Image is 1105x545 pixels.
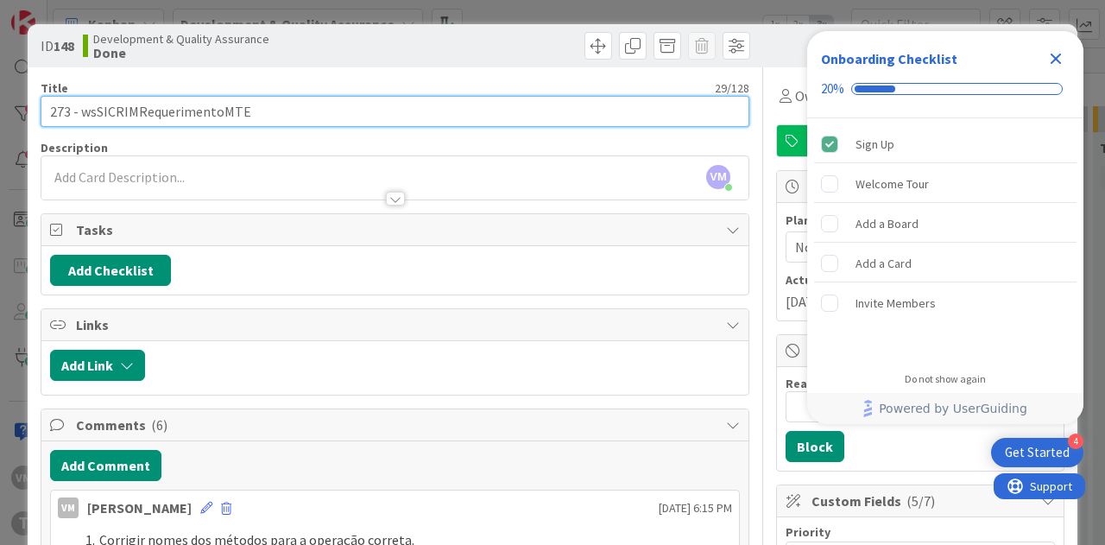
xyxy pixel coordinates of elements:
input: type card name here... [41,96,749,127]
span: ( 5/7 ) [906,492,935,510]
button: Add Checklist [50,255,171,286]
div: 20% [821,81,844,97]
div: Get Started [1005,444,1070,461]
div: Close Checklist [1042,45,1070,73]
span: Development & Quality Assurance [93,32,269,46]
div: Add a Board [856,213,919,234]
span: Links [76,314,717,335]
div: VM [58,497,79,518]
span: Support [36,3,79,23]
span: [DATE] 6:15 PM [659,499,732,517]
span: Powered by UserGuiding [879,398,1027,419]
span: Owner [795,86,834,106]
div: Checklist progress: 20% [821,81,1070,97]
div: Footer [807,393,1083,424]
a: Powered by UserGuiding [816,393,1075,424]
div: 4 [1068,434,1083,449]
span: Actual Dates [786,271,1055,289]
b: Done [93,46,269,60]
label: Title [41,80,68,96]
span: Description [41,140,108,155]
div: Onboarding Checklist [821,48,957,69]
div: Checklist items [807,118,1083,361]
div: Invite Members [856,293,936,314]
div: Welcome Tour [856,174,929,194]
div: Welcome Tour is incomplete. [814,165,1077,203]
div: Invite Members is incomplete. [814,284,1077,322]
span: Planned Dates [786,212,1055,230]
div: Open Get Started checklist, remaining modules: 4 [991,438,1083,467]
div: Sign Up [856,134,894,155]
span: Custom Fields [811,491,1032,511]
span: ( 6 ) [151,416,167,434]
span: Tasks [76,219,717,240]
div: Do not show again [905,372,986,386]
span: [DATE] [786,291,827,312]
div: Add a Card is incomplete. [814,244,1077,282]
span: Comments [76,415,717,435]
div: Add a Board is incomplete. [814,205,1077,243]
div: Sign Up is complete. [814,125,1077,163]
label: Reason [786,376,828,391]
span: Not Set [795,237,841,257]
button: Add Link [50,350,145,381]
button: Add Comment [50,450,161,481]
div: Checklist Container [807,31,1083,424]
span: VM [706,165,730,189]
b: 148 [54,37,74,54]
div: Add a Card [856,253,912,274]
div: [PERSON_NAME] [87,497,192,518]
div: Priority [786,526,1055,538]
div: 29 / 128 [73,80,749,96]
button: Block [786,431,844,462]
span: ID [41,35,74,56]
